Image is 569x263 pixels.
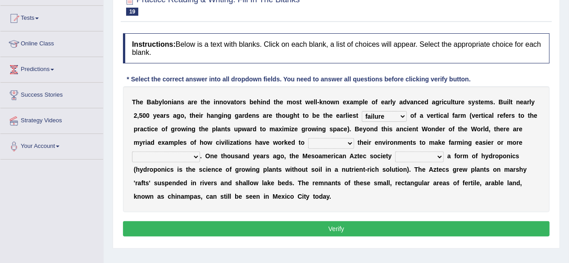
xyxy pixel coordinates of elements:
[523,98,527,106] b: a
[471,125,477,133] b: W
[481,125,483,133] b: r
[444,112,447,119] b: a
[295,125,298,133] b: e
[137,112,139,119] b: ,
[490,98,493,106] b: s
[461,98,465,106] b: e
[509,112,511,119] b: r
[444,98,447,106] b: c
[477,125,481,133] b: o
[132,98,136,106] b: T
[173,112,177,119] b: a
[242,98,246,106] b: s
[493,98,495,106] b: .
[333,125,337,133] b: p
[276,112,278,119] b: t
[336,98,340,106] b: n
[132,40,176,48] b: Instructions:
[458,112,460,119] b: r
[391,98,392,106] b: l
[489,125,491,133] b: ,
[297,112,300,119] b: t
[177,98,181,106] b: n
[151,125,155,133] b: c
[382,125,384,133] b: t
[301,125,305,133] b: g
[0,108,103,131] a: Strategy Videos
[438,112,440,119] b: i
[350,125,351,133] b: .
[252,112,256,119] b: n
[218,112,222,119] b: g
[305,98,310,106] b: w
[253,125,257,133] b: d
[0,57,103,80] a: Predictions
[428,125,432,133] b: o
[509,98,510,106] b: l
[340,112,343,119] b: a
[387,125,389,133] b: i
[216,125,218,133] b: l
[140,98,143,106] b: e
[142,112,146,119] b: 0
[529,98,531,106] b: l
[407,98,410,106] b: v
[312,125,317,133] b: w
[194,98,197,106] b: e
[240,98,242,106] b: r
[329,112,333,119] b: e
[253,98,257,106] b: e
[481,98,484,106] b: e
[0,134,103,156] a: Your Account
[134,125,138,133] b: p
[347,125,350,133] b: )
[325,112,329,119] b: h
[349,112,353,119] b: e
[396,125,400,133] b: a
[516,98,520,106] b: n
[317,125,319,133] b: i
[165,125,168,133] b: f
[422,125,428,133] b: W
[287,98,292,106] b: m
[247,125,250,133] b: a
[134,112,137,119] b: 2
[337,125,341,133] b: a
[282,125,284,133] b: i
[144,125,147,133] b: c
[234,125,238,133] b: u
[360,125,363,133] b: e
[468,98,472,106] b: s
[257,98,261,106] b: h
[274,98,276,106] b: t
[155,125,158,133] b: e
[215,98,219,106] b: n
[153,112,157,119] b: y
[318,125,322,133] b: n
[188,98,191,106] b: a
[164,112,166,119] b: r
[164,98,168,106] b: o
[499,98,503,106] b: B
[199,125,201,133] b: t
[432,125,436,133] b: n
[250,125,252,133] b: r
[0,6,103,28] a: Tests
[389,125,393,133] b: s
[414,98,418,106] b: n
[366,125,370,133] b: o
[503,98,507,106] b: u
[290,112,294,119] b: g
[188,125,192,133] b: n
[292,98,296,106] b: o
[186,125,188,133] b: i
[370,125,374,133] b: n
[239,112,242,119] b: a
[478,98,481,106] b: t
[489,112,492,119] b: a
[484,98,490,106] b: m
[443,125,445,133] b: r
[234,98,237,106] b: t
[140,125,144,133] b: a
[421,98,425,106] b: e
